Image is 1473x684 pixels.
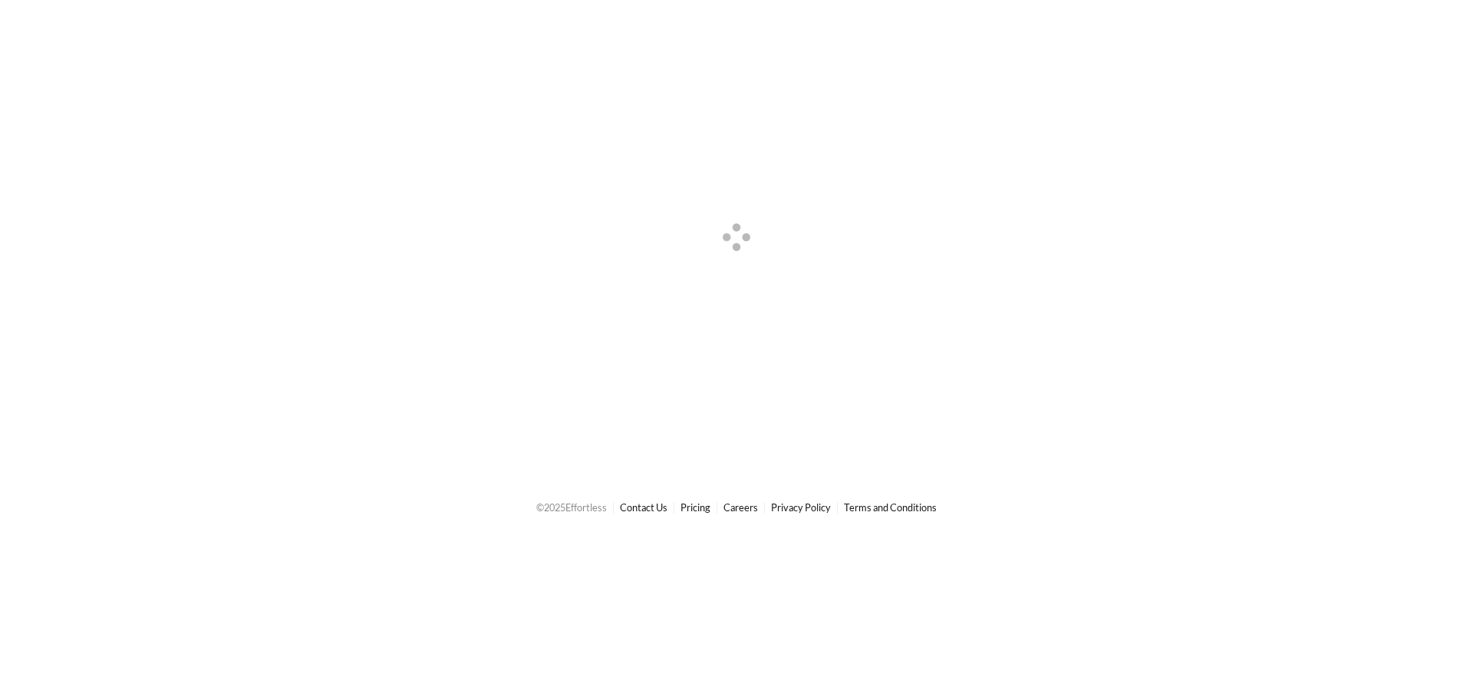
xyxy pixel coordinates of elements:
[723,501,758,514] a: Careers
[536,501,607,514] span: © 2025 Effortless
[771,501,831,514] a: Privacy Policy
[620,501,667,514] a: Contact Us
[844,501,937,514] a: Terms and Conditions
[680,501,710,514] a: Pricing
